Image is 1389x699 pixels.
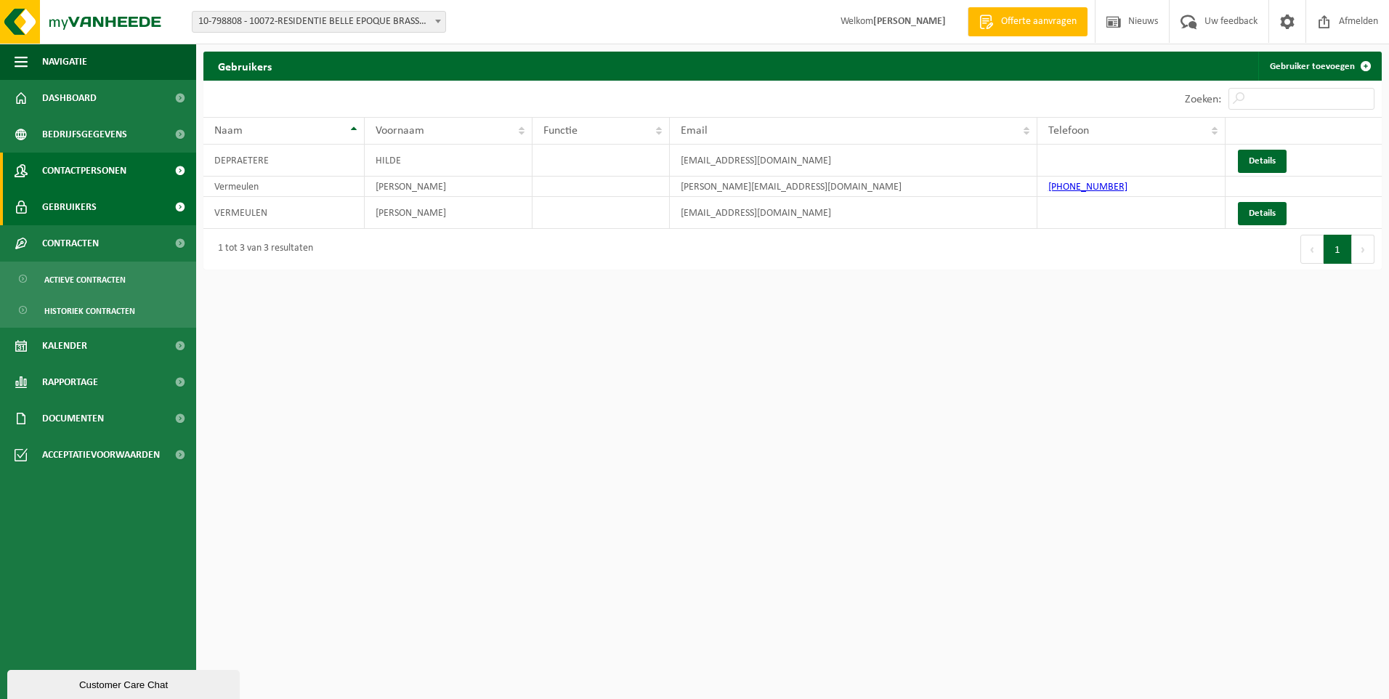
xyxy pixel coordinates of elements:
span: Rapportage [42,364,98,400]
span: Navigatie [42,44,87,80]
span: Offerte aanvragen [997,15,1080,29]
a: Historiek contracten [4,296,193,324]
span: Telefoon [1048,125,1089,137]
td: HILDE [365,145,532,177]
a: Actieve contracten [4,265,193,293]
td: DEPRAETERE [203,145,365,177]
span: Naam [214,125,243,137]
a: [PHONE_NUMBER] [1048,182,1127,193]
div: 1 tot 3 van 3 resultaten [211,236,313,262]
button: Previous [1300,235,1324,264]
span: Kalender [42,328,87,364]
span: Acceptatievoorwaarden [42,437,160,473]
span: Actieve contracten [44,266,126,294]
span: 10-798808 - 10072-RESIDENTIE BELLE EPOQUE BRASSERIE - KNOKKE [193,12,445,32]
span: Historiek contracten [44,297,135,325]
td: [EMAIL_ADDRESS][DOMAIN_NAME] [670,197,1037,229]
span: 10-798808 - 10072-RESIDENTIE BELLE EPOQUE BRASSERIE - KNOKKE [192,11,446,33]
iframe: chat widget [7,667,243,699]
td: VERMEULEN [203,197,365,229]
a: Gebruiker toevoegen [1258,52,1380,81]
td: [EMAIL_ADDRESS][DOMAIN_NAME] [670,145,1037,177]
span: Dashboard [42,80,97,116]
td: Vermeulen [203,177,365,197]
span: Email [681,125,708,137]
span: Functie [543,125,578,137]
a: Offerte aanvragen [968,7,1088,36]
td: [PERSON_NAME][EMAIL_ADDRESS][DOMAIN_NAME] [670,177,1037,197]
td: [PERSON_NAME] [365,177,532,197]
span: Gebruikers [42,189,97,225]
span: Contactpersonen [42,153,126,189]
td: [PERSON_NAME] [365,197,532,229]
strong: [PERSON_NAME] [873,16,946,27]
a: Details [1238,150,1287,173]
h2: Gebruikers [203,52,286,80]
span: Documenten [42,400,104,437]
span: Voornaam [376,125,424,137]
span: Contracten [42,225,99,262]
button: 1 [1324,235,1352,264]
button: Next [1352,235,1374,264]
label: Zoeken: [1185,94,1221,105]
span: Bedrijfsgegevens [42,116,127,153]
a: Details [1238,202,1287,225]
